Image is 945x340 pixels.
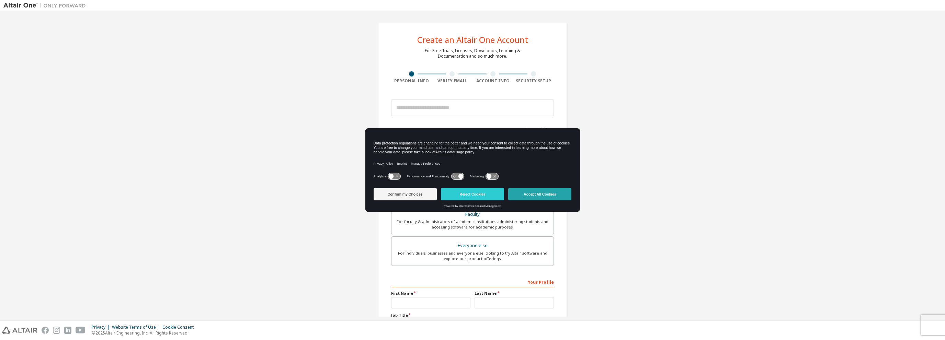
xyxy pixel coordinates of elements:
img: linkedin.svg [64,327,71,334]
img: instagram.svg [53,327,60,334]
div: Verify Email [432,78,473,84]
div: Account Type [391,124,554,134]
div: Create an Altair One Account [417,36,528,44]
label: Job Title [391,313,554,318]
div: Everyone else [396,241,549,250]
img: youtube.svg [76,327,86,334]
label: First Name [391,291,470,296]
img: Altair One [3,2,89,9]
div: For faculty & administrators of academic institutions administering students and accessing softwa... [396,219,549,230]
div: For Free Trials, Licenses, Downloads, Learning & Documentation and so much more. [425,48,520,59]
div: Privacy [92,325,112,330]
div: Personal Info [391,78,432,84]
div: Your Profile [391,276,554,287]
div: Security Setup [513,78,554,84]
p: © 2025 Altair Engineering, Inc. All Rights Reserved. [92,330,198,336]
div: Website Terms of Use [112,325,162,330]
img: altair_logo.svg [2,327,37,334]
label: Last Name [475,291,554,296]
img: facebook.svg [42,327,49,334]
div: Faculty [396,210,549,219]
div: Cookie Consent [162,325,198,330]
div: For individuals, businesses and everyone else looking to try Altair software and explore our prod... [396,250,549,261]
div: Account Info [473,78,513,84]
